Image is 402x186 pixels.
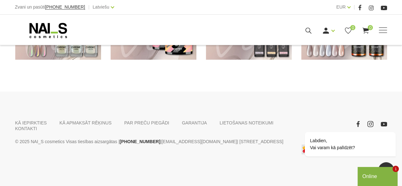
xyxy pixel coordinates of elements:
a: Latviešu [93,3,109,11]
span: [PHONE_NUMBER] [45,4,85,10]
a: [PHONE_NUMBER] [119,138,160,145]
span: | [88,3,90,11]
span: | [354,3,355,11]
a: 0 [344,27,352,35]
span: 0 [368,25,373,30]
a: EUR [336,3,346,11]
a: 0 [362,27,370,35]
p: © 2025 NAI_S cosmetics Visas tiesības aizsargātas | | | [STREET_ADDRESS] [15,138,292,145]
a: [PHONE_NUMBER] [45,5,85,10]
a: KĀ APMAKSĀT RĒĶINUS [59,120,112,126]
div: Zvani un pasūti [15,3,85,11]
a: LIETOŠANAS NOTEIKUMI [220,120,273,126]
a: [EMAIL_ADDRESS][DOMAIN_NAME] [161,138,237,145]
a: KONTAKTI [15,126,37,131]
a: GARANTIJA [182,120,207,126]
a: PAR PREČU PIEGĀDI [124,120,169,126]
span: 0 [350,25,355,30]
iframe: chat widget [284,75,399,164]
a: KĀ IEPIRKTIES [15,120,47,126]
iframe: chat widget [358,166,399,186]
